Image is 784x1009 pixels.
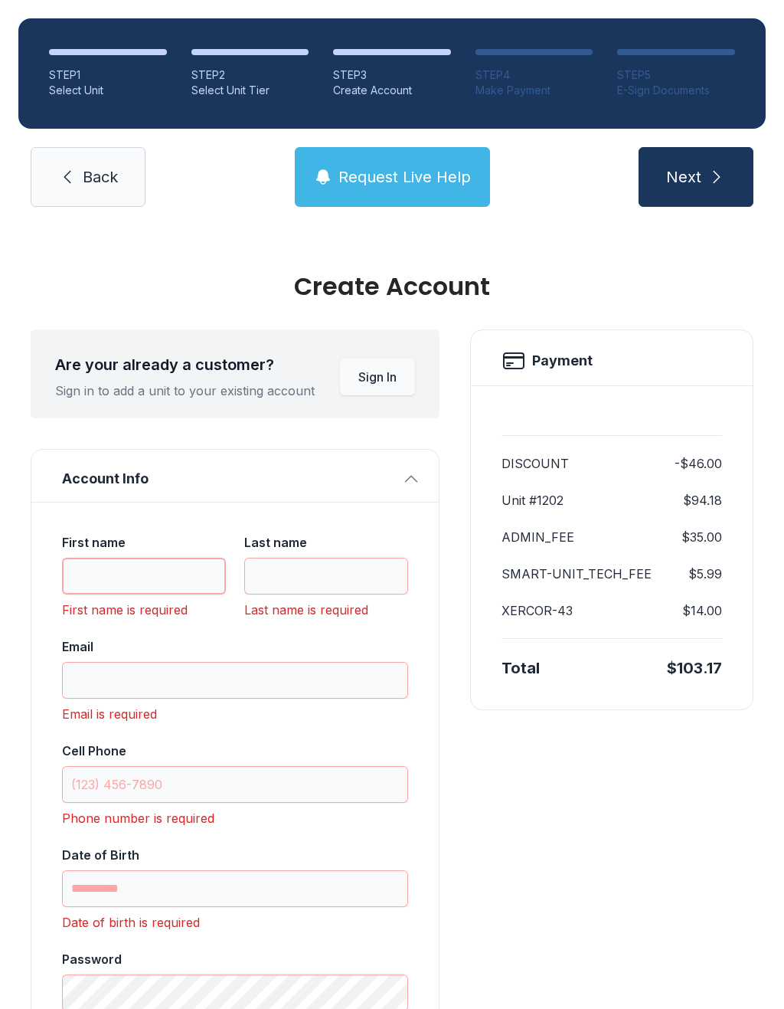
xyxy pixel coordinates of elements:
div: Select Unit [49,83,167,98]
div: E-Sign Documents [617,83,735,98]
div: $103.17 [667,657,722,679]
div: STEP 4 [475,67,593,83]
div: STEP 3 [333,67,451,83]
div: Sign in to add a unit to your existing account [55,382,315,400]
input: Date of Birth [62,870,408,907]
div: STEP 5 [617,67,735,83]
div: Email [62,637,408,656]
dt: XERCOR-43 [501,601,573,620]
div: Date of birth is required [62,913,408,932]
div: Email is required [62,705,408,723]
div: Are your already a customer? [55,354,315,375]
div: Create Account [333,83,451,98]
dt: ADMIN_FEE [501,528,574,546]
dd: $35.00 [681,528,722,546]
span: Account Info [62,468,396,490]
div: Select Unit Tier [191,83,309,98]
div: First name is required [62,601,226,619]
span: Request Live Help [338,166,471,188]
div: Password [62,950,408,968]
dt: DISCOUNT [501,454,569,473]
span: Sign In [358,368,397,386]
div: Last name is required [244,601,408,619]
button: Account Info [31,450,439,502]
div: Create Account [31,274,753,299]
input: Email [62,662,408,699]
div: Date of Birth [62,846,408,864]
input: Last name [244,558,408,595]
div: Last name [244,533,408,552]
div: Phone number is required [62,809,408,827]
span: Next [666,166,701,188]
dt: Unit #1202 [501,491,563,509]
dd: $5.99 [688,565,722,583]
input: First name [62,558,226,595]
div: Make Payment [475,83,593,98]
div: Total [501,657,540,679]
div: STEP 1 [49,67,167,83]
dt: SMART-UNIT_TECH_FEE [501,565,652,583]
dd: $14.00 [682,601,722,620]
div: STEP 2 [191,67,309,83]
span: Back [83,166,118,188]
div: First name [62,533,226,552]
div: Cell Phone [62,742,408,760]
h2: Payment [532,350,593,372]
input: Cell Phone [62,766,408,803]
dd: -$46.00 [675,454,722,473]
dd: $94.18 [683,491,722,509]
